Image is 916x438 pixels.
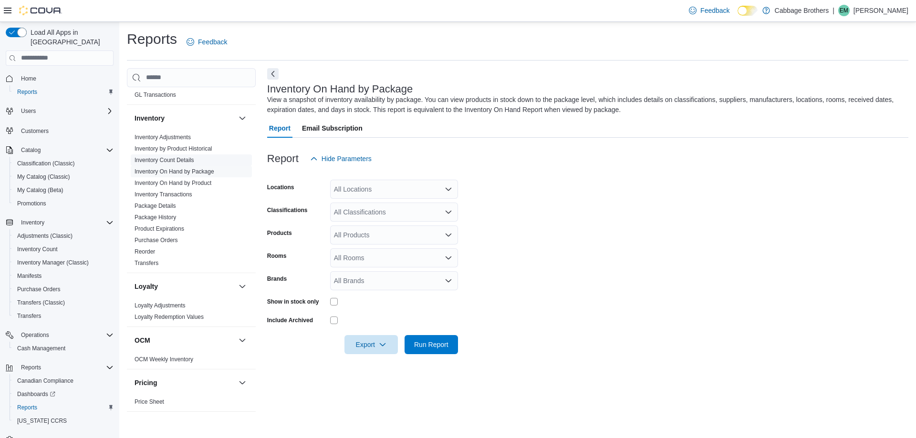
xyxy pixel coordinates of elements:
label: Products [267,229,292,237]
a: My Catalog (Beta) [13,184,67,196]
span: Transfers (Classic) [13,297,114,308]
div: Eric Meade [838,5,850,16]
span: Reorder [135,248,155,255]
span: Export [350,335,392,354]
button: Open list of options [445,185,452,193]
button: Users [2,104,117,118]
span: Inventory Adjustments [135,133,191,141]
button: Manifests [10,269,117,283]
a: Inventory On Hand by Product [135,180,211,186]
span: Promotions [13,198,114,209]
span: Inventory Count Details [135,156,194,164]
button: Pricing [135,378,235,387]
span: Reports [17,404,37,411]
span: Dashboards [13,388,114,400]
a: Reorder [135,248,155,255]
a: Manifests [13,270,45,282]
span: [US_STATE] CCRS [17,417,67,425]
span: Reports [13,402,114,413]
a: Inventory Manager (Classic) [13,257,93,268]
span: Reports [17,88,37,96]
a: Product Expirations [135,225,184,232]
button: Home [2,71,117,85]
button: Classification (Classic) [10,157,117,170]
a: Transfers [13,310,45,322]
a: Classification (Classic) [13,158,79,169]
span: Customers [17,124,114,136]
span: Cash Management [17,345,65,352]
span: Home [17,72,114,84]
span: Cash Management [13,343,114,354]
span: Loyalty Redemption Values [135,313,204,321]
span: Hide Parameters [322,154,372,163]
p: Cabbage Brothers [775,5,829,16]
a: Inventory Count Details [135,157,194,163]
button: Cash Management [10,342,117,355]
a: Reports [13,86,41,98]
button: Reports [2,361,117,374]
span: Manifests [17,272,42,280]
a: Customers [17,125,52,137]
button: Run Report [405,335,458,354]
a: [US_STATE] CCRS [13,415,71,427]
a: Dashboards [10,387,117,401]
button: Inventory Count [10,243,117,256]
h3: Inventory On Hand by Package [267,83,413,95]
span: Manifests [13,270,114,282]
button: Inventory [135,113,235,123]
div: Finance [127,78,256,104]
span: Reports [13,86,114,98]
span: Feedback [700,6,729,15]
span: Operations [17,329,114,341]
span: Package Details [135,202,176,210]
a: My Catalog (Classic) [13,171,74,183]
div: OCM [127,354,256,369]
button: Adjustments (Classic) [10,229,117,243]
span: Operations [21,331,49,339]
span: My Catalog (Classic) [17,173,70,181]
span: Inventory Transactions [135,191,192,198]
span: Dashboards [17,390,55,398]
span: Purchase Orders [17,285,61,293]
h1: Reports [127,30,177,49]
button: Customers [2,123,117,137]
a: Inventory by Product Historical [135,145,212,152]
span: Home [21,75,36,82]
label: Locations [267,183,294,191]
a: GL Transactions [135,92,176,98]
button: Catalog [2,143,117,157]
div: Pricing [127,396,256,411]
a: Transfers (Classic) [13,297,69,308]
span: Inventory Count [17,245,58,253]
a: Cash Management [13,343,69,354]
span: Users [17,105,114,117]
span: Inventory by Product Historical [135,145,212,153]
span: Canadian Compliance [17,377,73,385]
a: Feedback [183,32,231,51]
button: Inventory Manager (Classic) [10,256,117,269]
label: Include Archived [267,316,313,324]
button: Catalog [17,144,44,156]
button: Open list of options [445,277,452,285]
button: OCM [237,335,248,346]
button: Loyalty [135,282,235,291]
a: Inventory On Hand by Package [135,168,214,175]
button: Open list of options [445,231,452,239]
button: Pricing [237,377,248,388]
button: Operations [17,329,53,341]
a: Feedback [685,1,733,20]
span: Users [21,107,36,115]
label: Brands [267,275,287,283]
span: Report [269,119,291,138]
label: Rooms [267,252,287,260]
h3: Pricing [135,378,157,387]
a: OCM Weekly Inventory [135,356,193,363]
a: Promotions [13,198,50,209]
input: Dark Mode [738,6,758,16]
p: | [833,5,834,16]
div: Loyalty [127,300,256,326]
span: Reports [17,362,114,373]
span: Package History [135,214,176,221]
div: View a snapshot of inventory availability by package. You can view products in stock down to the ... [267,95,904,115]
button: Reports [10,401,117,414]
